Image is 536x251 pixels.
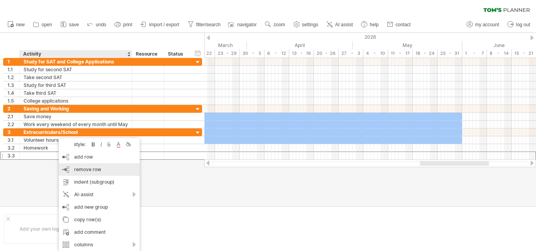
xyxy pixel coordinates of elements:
a: print [113,20,135,30]
div: 2.2 [7,121,19,128]
span: undo [96,22,106,27]
div: May 2026 [353,41,462,49]
div: Take third SAT [24,89,128,97]
div: 3.3 [7,152,19,159]
div: columns [59,238,140,251]
div: 27 - 3 [339,49,363,58]
div: 3 [7,128,19,136]
div: add comment [59,226,140,238]
div: Status [168,50,185,58]
div: indent (subgroup) [59,176,140,188]
div: .... [131,214,197,220]
span: remove row [74,166,101,172]
a: zoom [263,20,287,30]
span: filter/search [196,22,221,27]
div: 4 - 10 [363,49,388,58]
div: 11 - 17 [388,49,413,58]
div: 20 - 26 [314,49,339,58]
span: open [42,22,52,27]
a: save [58,20,81,30]
div: Extracurriculars/School [24,128,128,136]
div: 8 - 14 [487,49,512,58]
div: 18 - 24 [413,49,438,58]
a: open [31,20,55,30]
div: Add your own logo [4,214,77,244]
a: help [359,20,381,30]
a: undo [85,20,109,30]
div: Resource [136,50,160,58]
div: Activity [23,50,128,58]
div: Saving and Working [24,105,128,112]
span: import / export [149,22,179,27]
div: 1 [7,58,19,65]
div: 1.2 [7,74,19,81]
div: 1.4 [7,89,19,97]
div: Take second SAT [24,74,128,81]
div: 1.5 [7,97,19,105]
div: style: [62,141,89,147]
a: settings [292,20,321,30]
a: log out [505,20,532,30]
div: 2 [7,105,19,112]
a: AI assist [325,20,355,30]
div: April 2026 [247,41,353,49]
div: Study for third SAT [24,81,128,89]
span: zoom [273,22,285,27]
div: .... [131,233,197,240]
span: help [370,22,379,27]
div: Study for SAT and College Applications [24,58,128,65]
div: copy row(s) [59,213,140,226]
span: print [123,22,132,27]
div: Work every weekend of every month until May [24,121,128,128]
div: 1.1 [7,66,19,73]
span: new [16,22,25,27]
div: .... [131,224,197,230]
a: new [5,20,27,30]
div: 1.3 [7,81,19,89]
span: log out [516,22,530,27]
div: Study for second SAT [24,66,128,73]
span: my account [475,22,499,27]
div: 3.2 [7,144,19,152]
a: contact [385,20,413,30]
span: AI assist [335,22,353,27]
a: import / export [139,20,182,30]
span: save [69,22,79,27]
div: 13 - 19 [289,49,314,58]
div: add row [59,151,140,163]
div: Homework [24,144,128,152]
div: add new group [59,201,140,213]
div: 25 - 31 [438,49,462,58]
div: 23 - 29 [215,49,240,58]
div: 1 - 7 [462,49,487,58]
span: navigator [237,22,257,27]
div: Save money [24,113,128,120]
div: 6 - 12 [264,49,289,58]
span: contact [396,22,411,27]
a: filter/search [186,20,223,30]
a: navigator [227,20,259,30]
div: College applications [24,97,128,105]
a: my account [465,20,501,30]
div: 3.1 [7,136,19,144]
span: settings [302,22,318,27]
div: 2.1 [7,113,19,120]
div: 30 - 5 [240,49,264,58]
div: AI-assist [59,188,140,201]
div: Volunteer hours [24,136,128,144]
